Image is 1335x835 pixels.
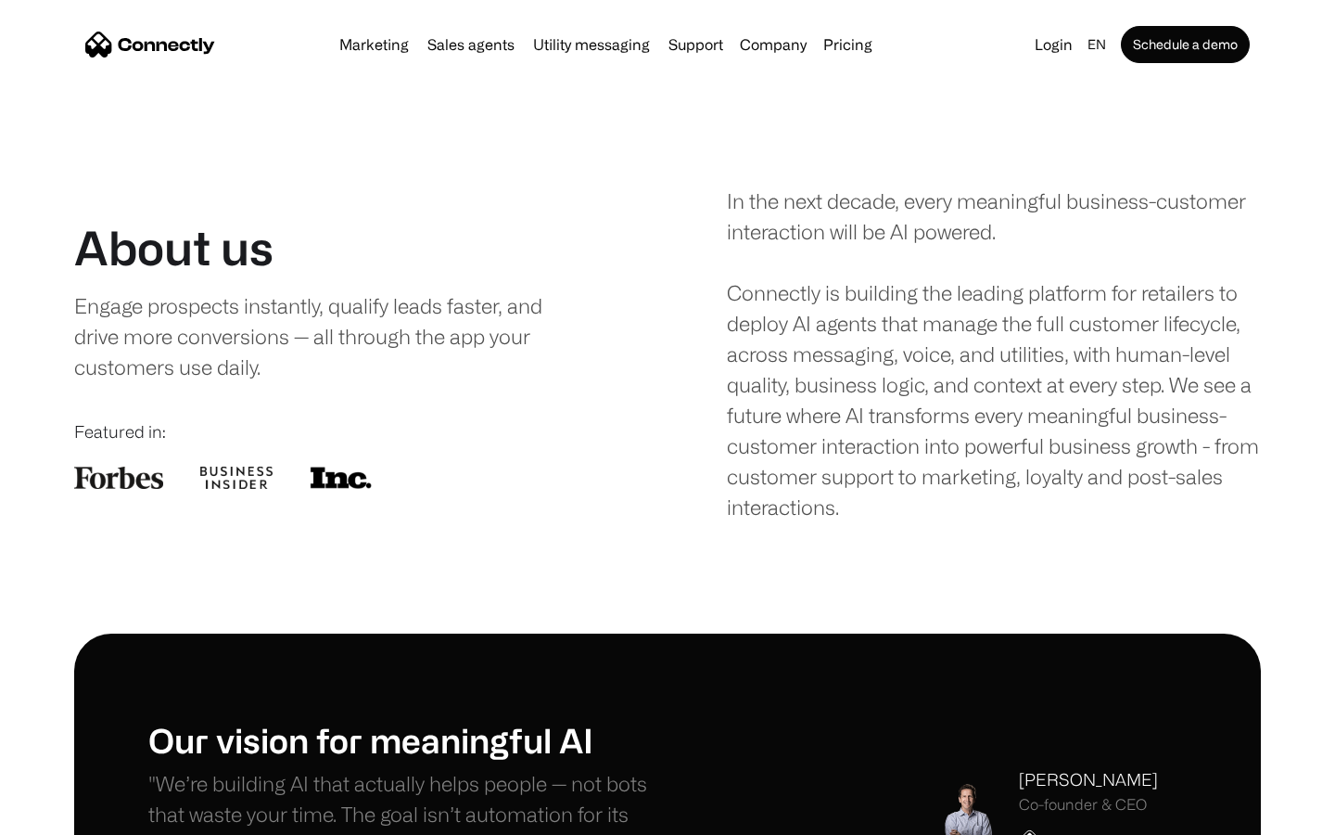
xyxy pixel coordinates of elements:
div: Featured in: [74,419,608,444]
div: Co-founder & CEO [1019,796,1158,814]
a: Support [661,37,731,52]
a: Marketing [332,37,416,52]
h1: About us [74,220,273,276]
a: Sales agents [420,37,522,52]
div: Company [740,32,807,58]
div: en [1087,32,1106,58]
h1: Our vision for meaningful AI [148,720,667,760]
div: [PERSON_NAME] [1019,767,1158,792]
a: Login [1027,32,1080,58]
a: Utility messaging [526,37,657,52]
div: In the next decade, every meaningful business-customer interaction will be AI powered. Connectly ... [727,186,1261,522]
a: Schedule a demo [1121,26,1250,63]
div: Engage prospects instantly, qualify leads faster, and drive more conversions — all through the ap... [74,290,581,382]
aside: Language selected: English [19,801,111,829]
a: Pricing [816,37,880,52]
ul: Language list [37,803,111,829]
